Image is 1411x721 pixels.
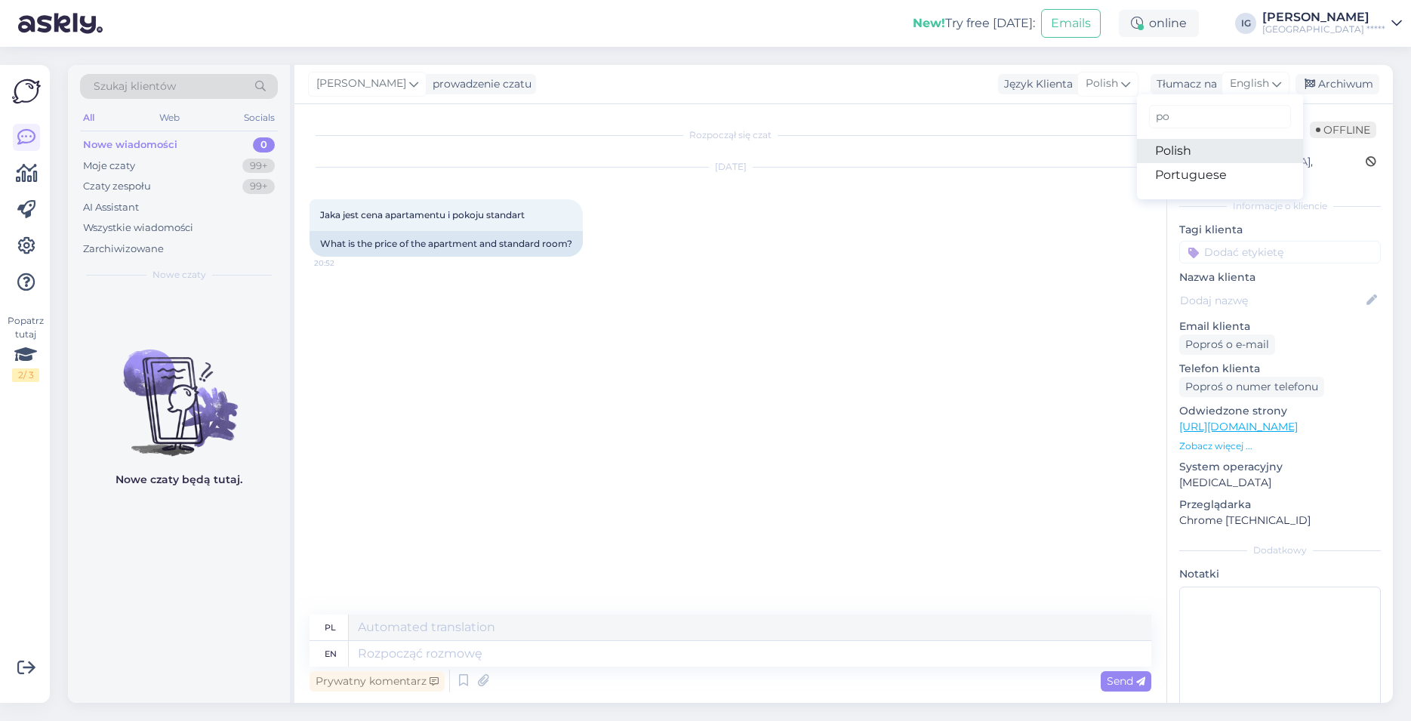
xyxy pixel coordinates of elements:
div: Czaty zespołu [83,179,151,194]
input: Wpisz do filtrowania... [1149,105,1291,128]
div: What is the price of the apartment and standard room? [310,231,583,257]
div: IG [1235,13,1256,34]
div: Socials [241,108,278,128]
span: Offline [1310,122,1376,138]
a: [PERSON_NAME][GEOGRAPHIC_DATA] ***** [1262,11,1402,35]
input: Dodać etykietę [1179,241,1381,263]
p: Zobacz więcej ... [1179,439,1381,453]
div: [DATE] [310,160,1151,174]
div: Wszystkie wiadomości [83,220,193,236]
div: Web [156,108,183,128]
p: Telefon klienta [1179,361,1381,377]
div: Popatrz tutaj [12,314,39,382]
b: New! [913,16,945,30]
span: Szukaj klientów [94,79,176,94]
div: [PERSON_NAME] [1262,11,1385,23]
div: Prywatny komentarz [310,671,445,692]
div: online [1119,10,1199,37]
div: Zarchiwizowane [83,242,164,257]
p: Nowe czaty będą tutaj. [116,472,242,488]
a: Polish [1137,139,1303,163]
p: System operacyjny [1179,459,1381,475]
span: [PERSON_NAME] [316,75,406,92]
span: Send [1107,674,1145,688]
div: Język Klienta [998,76,1073,92]
div: Nowe wiadomości [83,137,177,153]
div: Poproś o e-mail [1179,334,1275,355]
div: Try free [DATE]: [913,14,1035,32]
div: All [80,108,97,128]
input: Dodaj nazwę [1180,292,1363,309]
p: Chrome [TECHNICAL_ID] [1179,513,1381,528]
p: Tagi klienta [1179,222,1381,238]
p: [MEDICAL_DATA] [1179,475,1381,491]
div: Poproś o numer telefonu [1179,377,1324,397]
div: 0 [253,137,275,153]
span: Polish [1086,75,1118,92]
span: Nowe czaty [152,268,206,282]
a: [URL][DOMAIN_NAME] [1179,420,1298,433]
p: Odwiedzone strony [1179,403,1381,419]
p: Email klienta [1179,319,1381,334]
img: No chats [68,322,290,458]
span: Jaka jest cena apartamentu i pokoju standart [320,209,525,220]
button: Emails [1041,9,1101,38]
span: 20:52 [314,257,371,269]
div: Archiwum [1295,74,1379,94]
div: AI Assistant [83,200,139,215]
div: 2 / 3 [12,368,39,382]
div: en [325,641,337,667]
p: Nazwa klienta [1179,270,1381,285]
img: Askly Logo [12,77,41,106]
div: Tłumacz na [1151,76,1217,92]
div: Dodatkowy [1179,544,1381,557]
p: Notatki [1179,566,1381,582]
div: Rozpoczął się czat [310,128,1151,142]
div: prowadzenie czatu [427,76,531,92]
span: English [1230,75,1269,92]
p: Przeglądarka [1179,497,1381,513]
div: 99+ [242,179,275,194]
div: 99+ [242,159,275,174]
div: pl [325,615,336,640]
div: Informacje o kliencie [1179,199,1381,213]
div: Moje czaty [83,159,135,174]
a: Portuguese [1137,163,1303,187]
